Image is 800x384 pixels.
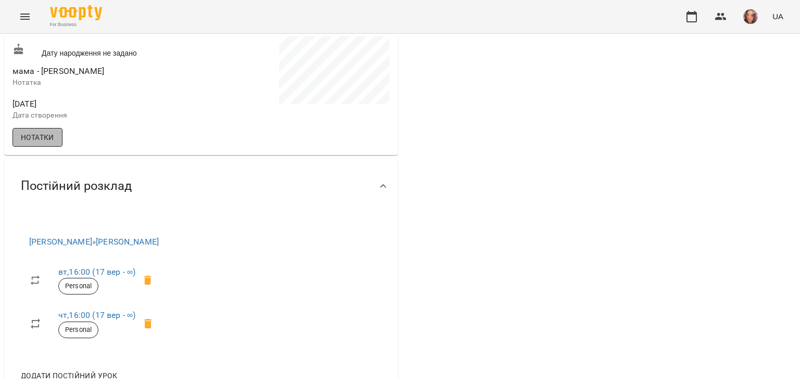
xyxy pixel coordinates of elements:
[772,11,783,22] span: UA
[21,369,117,382] span: Додати постійний урок
[10,41,201,60] div: Дату народження не задано
[12,66,104,76] span: мама - [PERSON_NAME]
[12,78,199,88] p: Нотатка
[59,281,98,291] span: Personal
[12,98,199,110] span: [DATE]
[21,131,54,144] span: Нотатки
[12,4,37,29] button: Menu
[135,311,160,336] span: Видалити приватний урок Яна Гончар чт 16:00 клієнта Давид Барабаш
[50,5,102,20] img: Voopty Logo
[768,7,787,26] button: UA
[743,9,758,24] img: cfe422caa3e058dc8b0c651b3371aa37.jpeg
[50,21,102,28] span: For Business
[58,267,135,277] a: вт,16:00 (17 вер - ∞)
[21,178,132,194] span: Постійний розклад
[58,310,135,320] a: чт,16:00 (17 вер - ∞)
[135,268,160,293] span: Видалити приватний урок Яна Гончар вт 16:00 клієнта Давид Барабаш
[4,159,398,213] div: Постійний розклад
[12,128,63,147] button: Нотатки
[12,110,199,121] p: Дата створення
[29,237,159,247] a: [PERSON_NAME]»[PERSON_NAME]
[59,325,98,335] span: Personal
